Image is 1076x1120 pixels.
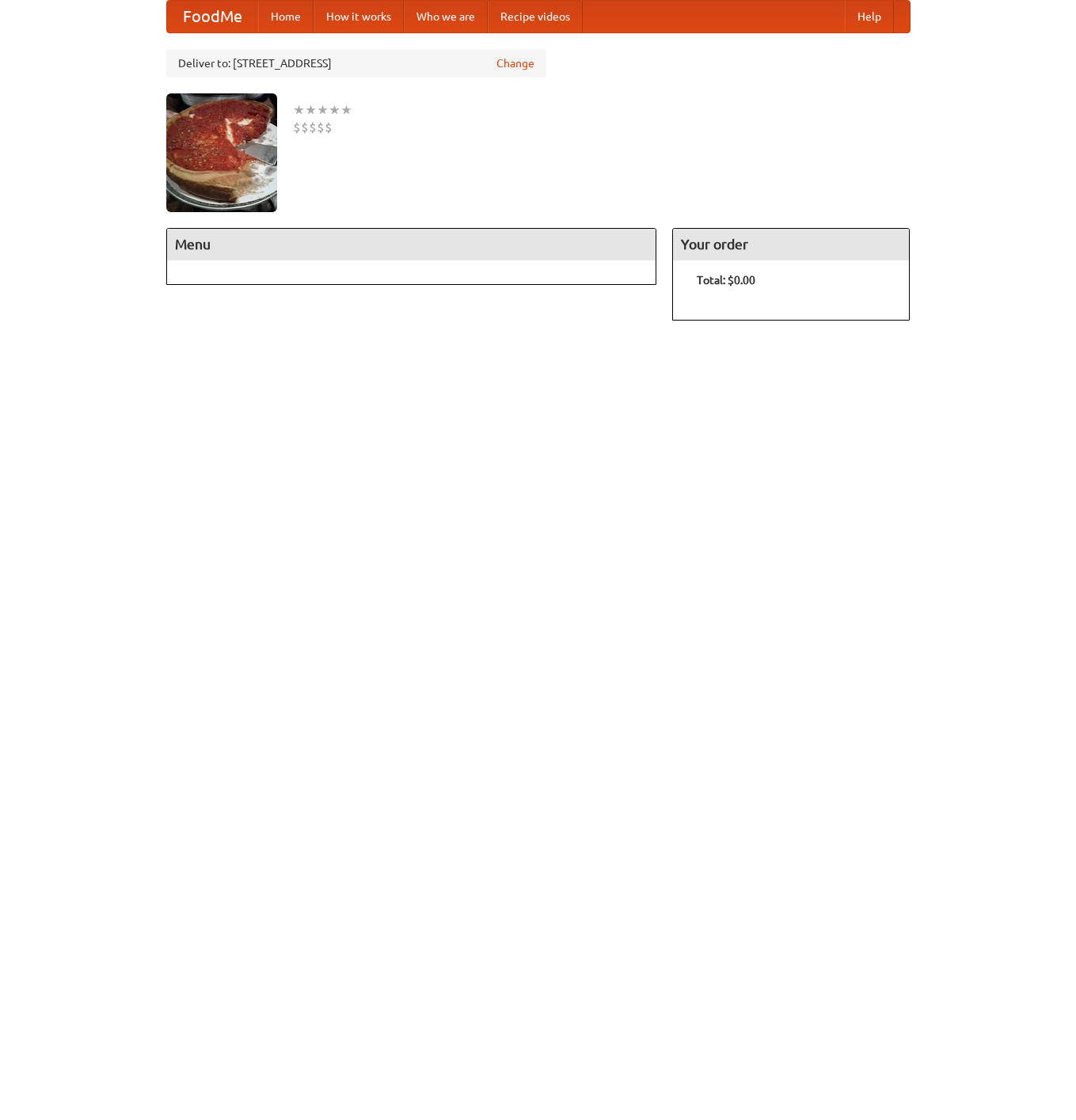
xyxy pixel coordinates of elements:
a: How it works [314,1,404,32]
li: ★ [340,101,352,119]
a: Who we are [404,1,488,32]
li: $ [309,119,317,136]
li: $ [325,119,333,136]
a: FoodMe [167,1,258,32]
a: Help [845,1,894,32]
img: angular.jpg [166,93,277,212]
li: ★ [293,101,305,119]
a: Recipe videos [488,1,583,32]
div: Deliver to: [STREET_ADDRESS] [166,49,546,78]
h4: Menu [167,229,656,260]
li: $ [317,119,325,136]
a: Home [258,1,314,32]
li: ★ [305,101,317,119]
li: ★ [329,101,340,119]
b: Total: $0.00 [697,274,755,287]
a: Change [496,55,534,71]
li: $ [301,119,309,136]
li: ★ [317,101,329,119]
li: $ [293,119,301,136]
h4: Your order [673,229,909,260]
